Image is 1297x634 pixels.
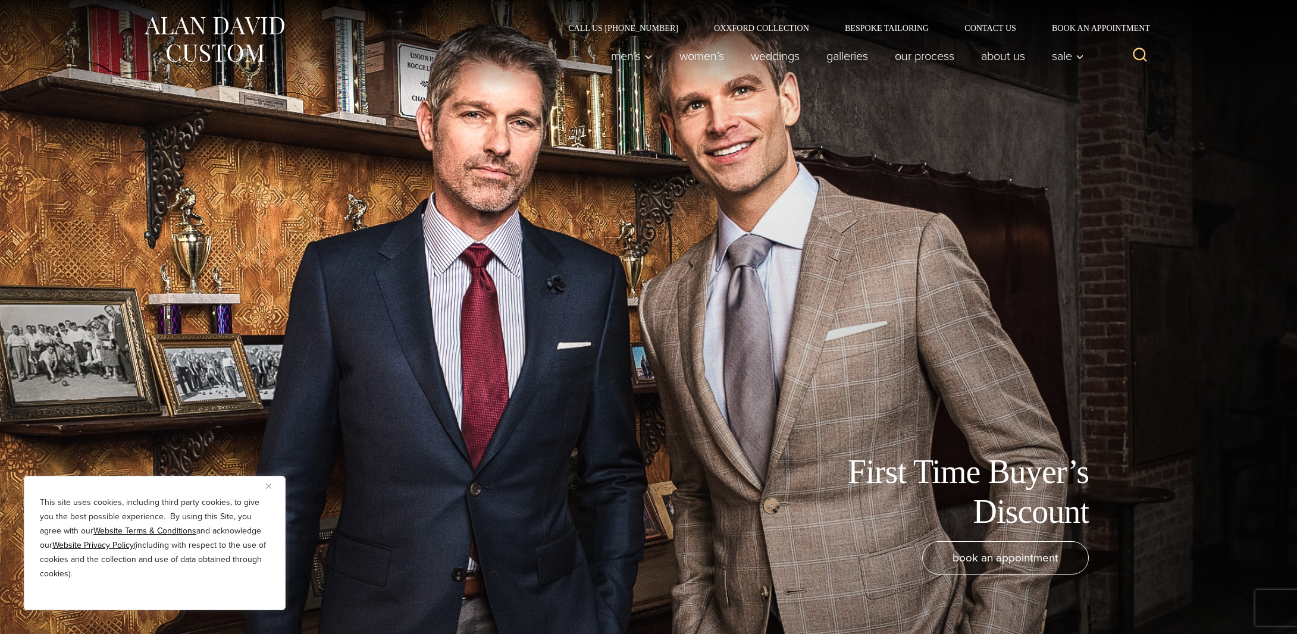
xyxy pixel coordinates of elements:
button: View Search Form [1126,42,1154,70]
a: Book an Appointment [1034,24,1154,32]
span: Men’s [611,50,653,62]
a: Website Terms & Conditions [93,525,196,537]
a: Bespoke Tailoring [827,24,947,32]
a: weddings [738,44,813,68]
img: Alan David Custom [143,13,286,66]
a: Galleries [813,44,882,68]
button: Close [266,479,280,493]
nav: Primary Navigation [598,44,1091,68]
a: book an appointment [922,541,1089,575]
p: This site uses cookies, including third party cookies, to give you the best possible experience. ... [40,495,270,581]
a: Website Privacy Policy [52,539,134,551]
a: Oxxford Collection [696,24,827,32]
a: Our Process [882,44,968,68]
h1: First Time Buyer’s Discount [821,452,1089,532]
a: About Us [968,44,1039,68]
span: Sale [1052,50,1084,62]
span: book an appointment [953,549,1058,566]
a: Contact Us [947,24,1034,32]
nav: Secondary Navigation [550,24,1154,32]
img: Close [266,484,271,489]
a: Women’s [666,44,738,68]
a: Call Us [PHONE_NUMBER] [550,24,696,32]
